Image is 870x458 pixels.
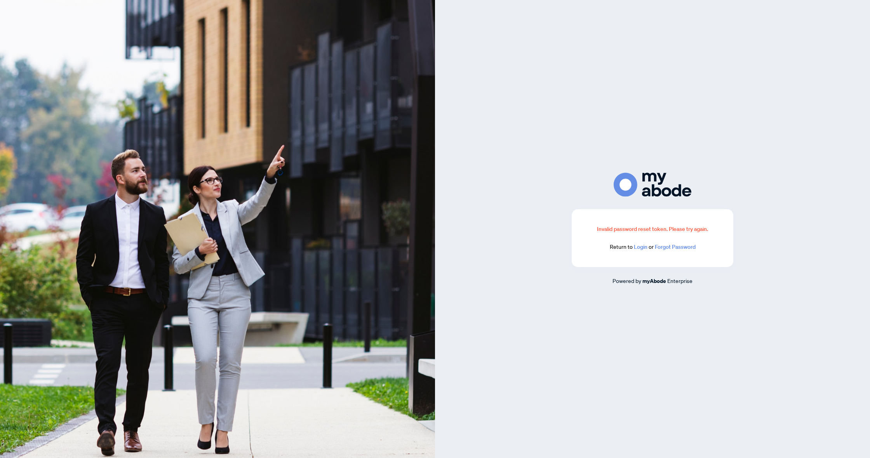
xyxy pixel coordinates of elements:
a: Forgot Password [655,243,696,250]
a: Login [634,243,647,250]
img: ma-logo [614,173,691,196]
div: Invalid password reset token. Please try again. [590,225,715,233]
span: Enterprise [667,277,693,284]
a: myAbode [642,277,666,285]
span: Powered by [612,277,641,284]
div: Return to or [590,243,715,252]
